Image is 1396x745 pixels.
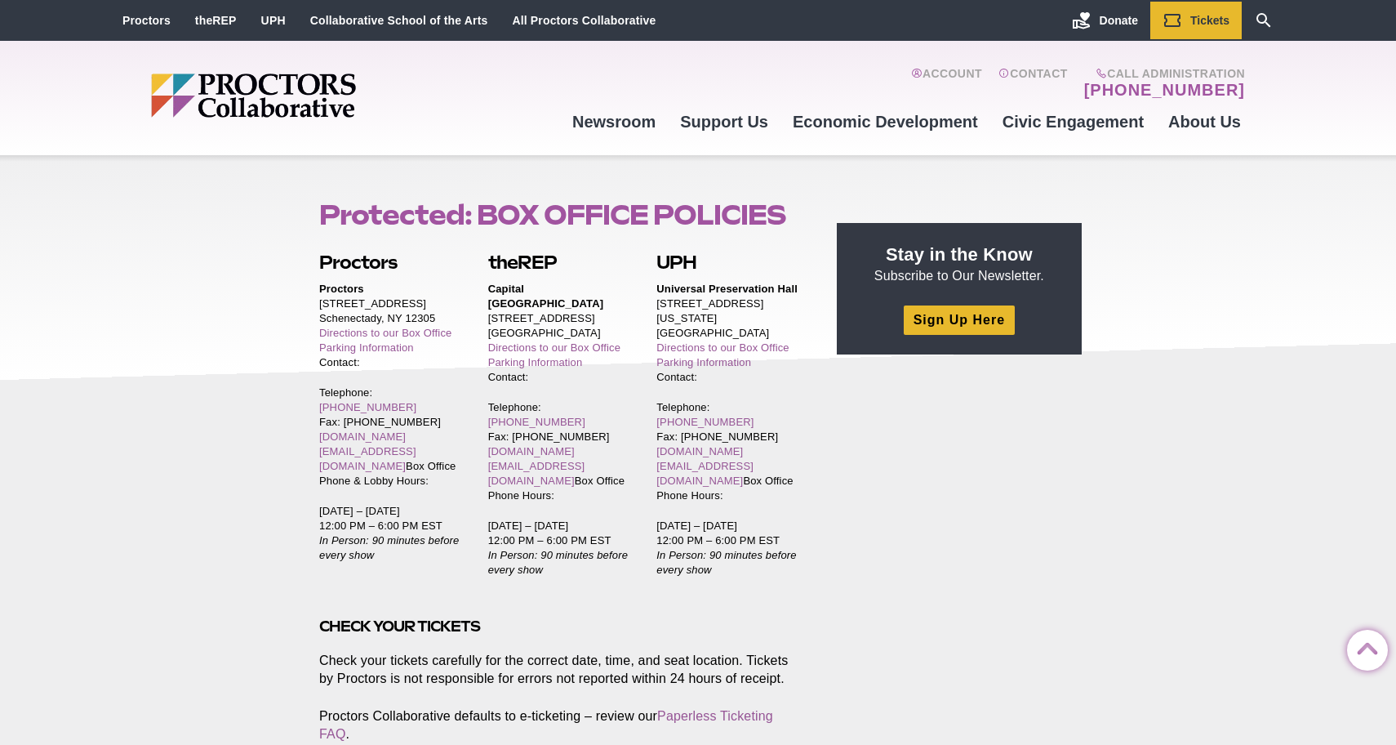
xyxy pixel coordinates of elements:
a: All Proctors Collaborative [512,14,656,27]
a: Back to Top [1347,631,1380,663]
span: Tickets [1190,14,1229,27]
a: Civic Engagement [990,100,1156,144]
a: Directions to our Box Office [319,327,451,339]
a: [EMAIL_ADDRESS][DOMAIN_NAME] [488,460,585,487]
h2: UPH [656,250,799,275]
a: Contact [998,67,1068,100]
p: Subscribe to Our Newsletter. [856,243,1062,285]
a: About Us [1156,100,1253,144]
h2: theREP [488,250,631,275]
p: Telephone: Fax: [PHONE_NUMBER] Box Office Phone & Lobby Hours: [319,386,462,488]
a: Newsroom [560,100,668,144]
em: In Person: 90 minutes before every show [656,549,796,576]
a: [PHONE_NUMBER] [656,416,754,428]
span: Call Administration [1079,67,1245,80]
strong: Stay in the Know [886,244,1033,265]
a: [PHONE_NUMBER] [1084,80,1245,100]
a: [EMAIL_ADDRESS][DOMAIN_NAME] [319,445,416,472]
iframe: Advertisement [837,374,1082,578]
p: [DATE] – [DATE] 12:00 PM – 6:00 PM EST [319,504,462,563]
a: [PHONE_NUMBER] [488,416,585,428]
strong: Capital [GEOGRAPHIC_DATA] [488,283,604,310]
a: Directions to our Box Office [488,341,620,354]
p: Telephone: Fax: [PHONE_NUMBER] Box Office Phone Hours: [488,400,631,503]
a: Account [911,67,982,100]
a: Sign Up Here [904,306,1015,334]
span: Donate [1100,14,1138,27]
a: Parking Information [319,341,414,354]
a: Donate [1060,2,1150,39]
a: [EMAIL_ADDRESS][DOMAIN_NAME] [656,460,754,487]
a: Parking Information [656,356,751,368]
p: [DATE] – [DATE] 12:00 PM – 6:00 PM EST [488,519,631,578]
img: Proctors logo [151,74,482,118]
a: [PHONE_NUMBER] [319,401,416,413]
p: Check your tickets carefully for the correct date, time, and seat location. Tickets by Proctors i... [319,652,799,688]
a: Economic Development [780,100,990,144]
a: Parking Information [488,356,583,368]
a: [DOMAIN_NAME] [319,430,406,443]
a: Proctors [122,14,171,27]
a: Tickets [1150,2,1242,39]
a: Directions to our Box Office [656,341,789,354]
a: Search [1242,2,1286,39]
strong: Universal Preservation Hall [656,283,798,295]
p: [STREET_ADDRESS] [GEOGRAPHIC_DATA] Contact: [488,282,631,385]
a: Support Us [668,100,780,144]
h3: CHECK YOUR TICKETS [319,617,799,636]
p: Telephone: Fax: [PHONE_NUMBER] Box Office Phone Hours: [656,400,799,503]
strong: Proctors [319,283,364,295]
h1: Protected: BOX OFFICE POLICIES [319,199,799,230]
p: [STREET_ADDRESS] Schenectady, NY 12305 Contact: [319,282,462,370]
a: UPH [261,14,286,27]
p: [STREET_ADDRESS][US_STATE] [GEOGRAPHIC_DATA] Contact: [656,282,799,385]
p: Proctors Collaborative defaults to e-ticketing – review our . [319,707,799,743]
a: [DOMAIN_NAME] [488,445,575,457]
a: [DOMAIN_NAME] [656,445,743,457]
a: Collaborative School of the Arts [310,14,488,27]
a: theREP [195,14,237,27]
p: [DATE] – [DATE] 12:00 PM – 6:00 PM EST [656,519,799,578]
em: In Person: 90 minutes before every show [488,549,628,576]
h2: Proctors [319,250,462,275]
em: In Person: 90 minutes before every show [319,534,459,561]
